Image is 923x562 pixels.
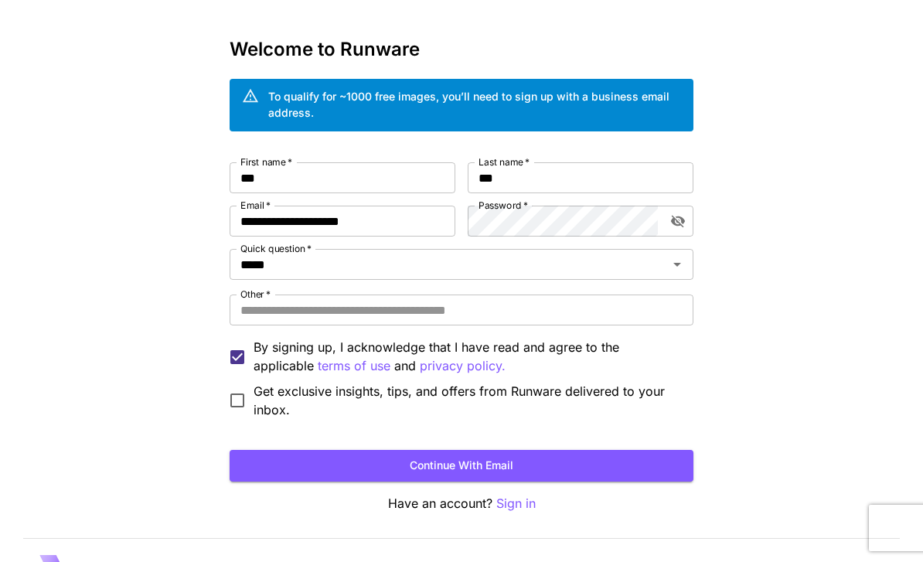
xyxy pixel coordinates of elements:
button: Continue with email [230,450,693,482]
button: Sign in [496,494,536,513]
p: Have an account? [230,494,693,513]
p: privacy policy. [420,356,506,376]
button: By signing up, I acknowledge that I have read and agree to the applicable terms of use and [420,356,506,376]
label: First name [240,155,292,169]
span: Get exclusive insights, tips, and offers from Runware delivered to your inbox. [254,382,681,419]
button: By signing up, I acknowledge that I have read and agree to the applicable and privacy policy. [318,356,390,376]
p: By signing up, I acknowledge that I have read and agree to the applicable and [254,338,681,376]
div: To qualify for ~1000 free images, you’ll need to sign up with a business email address. [268,88,681,121]
label: Other [240,288,271,301]
label: Password [479,199,528,212]
label: Last name [479,155,530,169]
button: toggle password visibility [664,207,692,235]
h3: Welcome to Runware [230,39,693,60]
button: Open [666,254,688,275]
p: terms of use [318,356,390,376]
label: Quick question [240,242,312,255]
label: Email [240,199,271,212]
